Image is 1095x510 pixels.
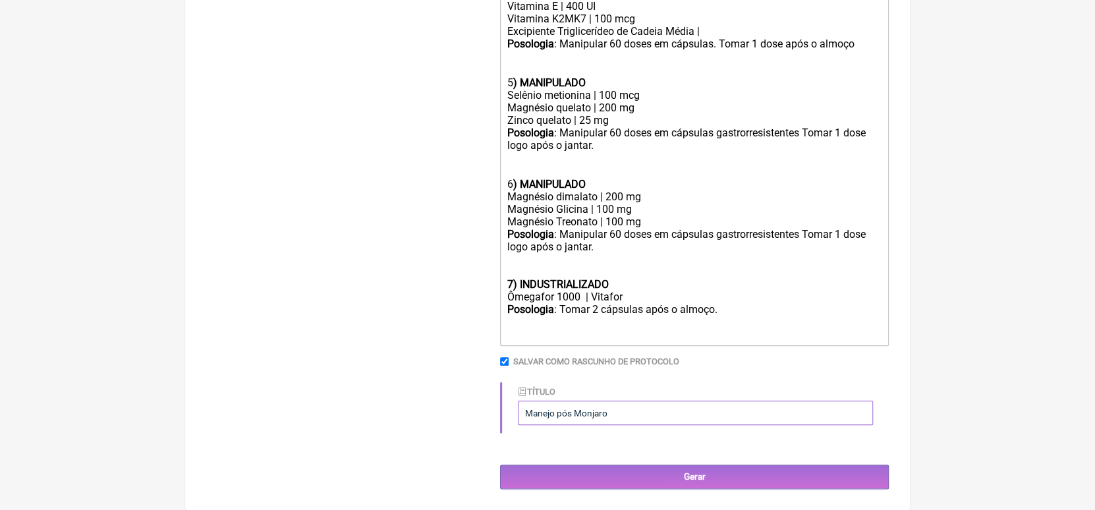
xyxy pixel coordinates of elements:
[513,356,679,366] label: Salvar como rascunho de Protocolo
[507,291,882,303] div: Ômegafor 1000 | Vitafor
[518,387,555,397] label: Título
[507,178,882,291] div: 6 Magnésio dimalato | 200 mg Magnésio Glicina | 100 mg Magnésio Treonato | 100 mg : Manipular 60 ...
[507,25,882,38] div: Excipiente Triglicerídeo de Cadeia Média |
[513,178,586,190] strong: ) MANIPULADO
[500,465,889,489] input: Gerar
[518,401,873,425] input: Título do Protocolo
[507,76,882,89] div: 5
[513,76,586,89] strong: ) MANIPULADO
[507,101,882,114] div: Magnésio quelato | 200 mg
[507,89,882,101] div: Selênio metionina | 100 mcg
[507,127,554,139] strong: Posologia
[507,278,609,291] strong: 7) INDUSTRIALIZADO
[507,38,554,50] strong: Posologia
[507,303,882,316] div: : Tomar 2 cápsulas após o almoço.
[507,13,882,25] div: Vitamina K2MK7 | 100 mcg
[507,127,882,178] div: : Manipular 60 doses em cápsulas gastrorresistentes Tomar 1 dose logo após o jantar. ㅤ
[507,114,882,127] div: Zinco quelato | 25 mg
[507,303,554,316] strong: Posologia
[507,228,554,241] strong: Posologia
[507,38,882,51] div: : Manipular 60 doses em cápsulas. Tomar 1 dose após o almoço ㅤ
